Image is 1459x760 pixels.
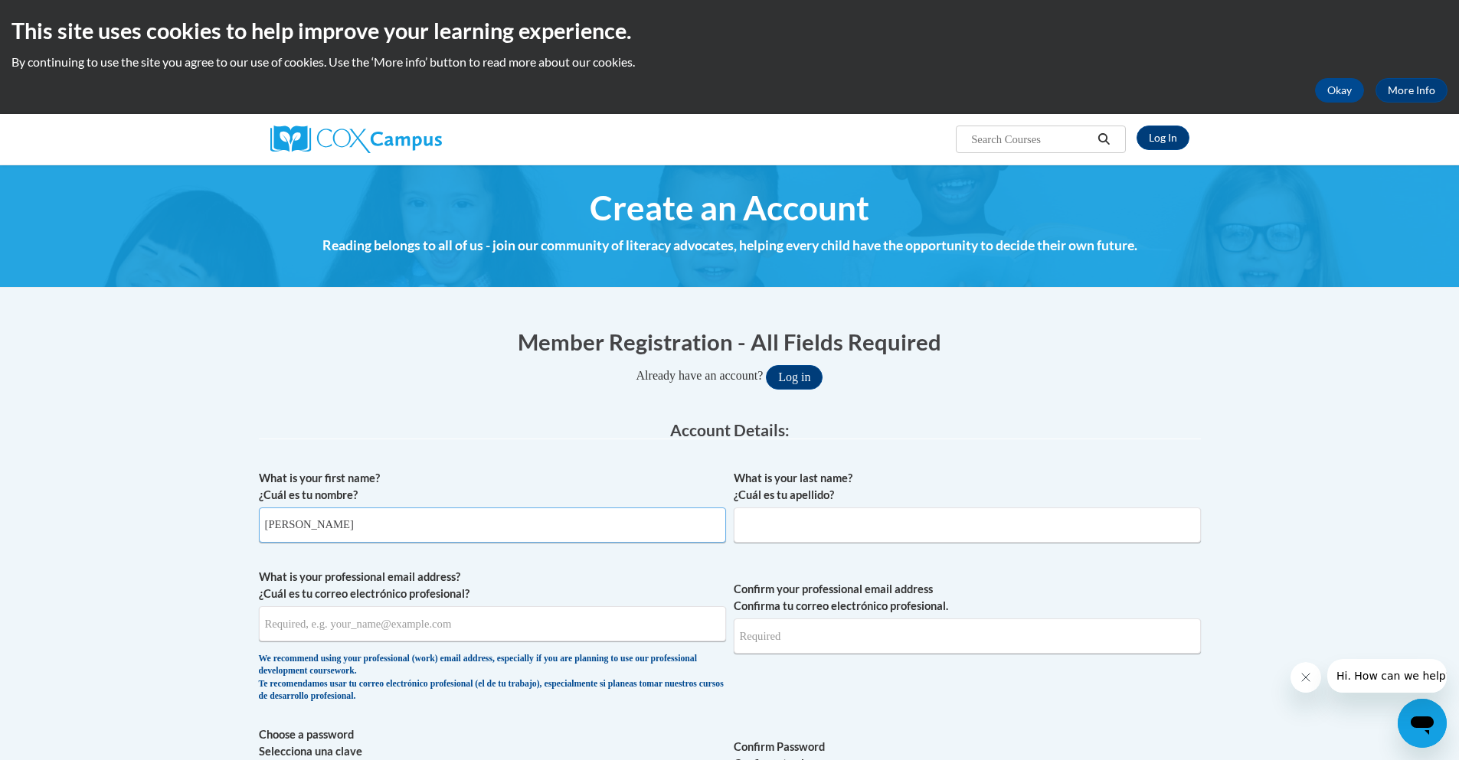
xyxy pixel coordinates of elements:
[259,726,726,760] label: Choose a password Selecciona una clave
[11,15,1448,46] h2: This site uses cookies to help improve your learning experience.
[1092,130,1115,148] button: Search
[1327,659,1447,693] iframe: Message from company
[970,130,1092,148] input: Search Courses
[259,236,1201,256] h4: Reading belongs to all of us - join our community of literacy advocates, helping every child have...
[1291,662,1321,693] iframe: Close message
[259,507,726,543] input: Metadata input
[259,470,726,504] label: What is your first name? ¿Cuál es tu nombre?
[734,618,1201,654] input: Required
[270,126,442,153] img: Cox Campus
[259,606,726,641] input: Metadata input
[1137,126,1189,150] a: Log In
[1315,78,1364,103] button: Okay
[259,653,726,703] div: We recommend using your professional (work) email address, especially if you are planning to use ...
[11,54,1448,70] p: By continuing to use the site you agree to our use of cookies. Use the ‘More info’ button to read...
[1398,699,1447,748] iframe: Button to launch messaging window
[766,365,823,390] button: Log in
[590,188,869,228] span: Create an Account
[259,569,726,602] label: What is your professional email address? ¿Cuál es tu correo electrónico profesional?
[734,470,1201,504] label: What is your last name? ¿Cuál es tu apellido?
[259,326,1201,357] h1: Member Registration - All Fields Required
[734,581,1201,615] label: Confirm your professional email address Confirma tu correo electrónico profesional.
[9,11,124,23] span: Hi. How can we help?
[1376,78,1448,103] a: More Info
[636,369,764,382] span: Already have an account?
[734,507,1201,543] input: Metadata input
[670,420,790,439] span: Account Details:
